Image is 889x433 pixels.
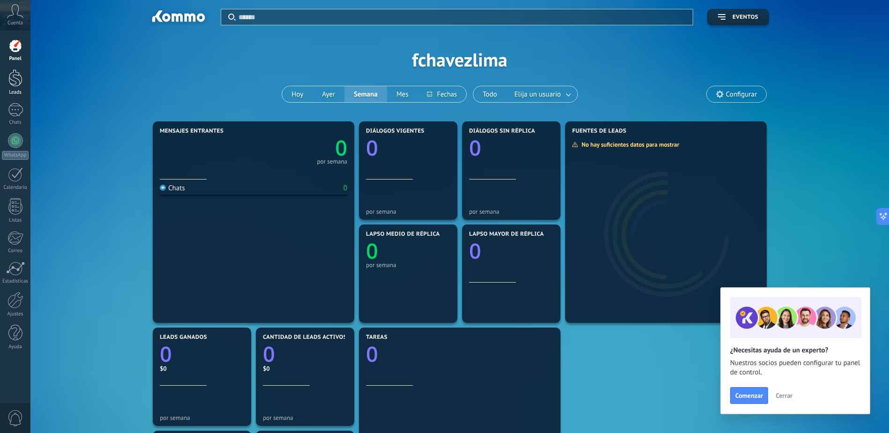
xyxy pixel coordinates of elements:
text: 0 [469,237,481,265]
h2: ¿Necesitas ayuda de un experto? [730,346,860,355]
div: por semana [263,414,347,421]
button: Semana [344,86,387,102]
span: Lapso mayor de réplica [469,231,544,238]
a: 0 [366,340,553,368]
text: 0 [366,237,378,265]
div: Panel [2,56,29,62]
button: Cerrar [771,388,797,403]
img: Chats [160,185,166,191]
div: WhatsApp [2,151,29,160]
div: Chats [2,119,29,126]
span: Leads ganados [160,334,207,341]
button: Elija un usuario [507,86,577,102]
div: 0 [344,184,347,193]
span: Nuestros socios pueden configurar tu panel de control. [730,358,860,377]
span: Cerrar [776,392,792,399]
div: $0 [160,365,244,373]
text: 0 [366,134,378,162]
div: Estadísticas [2,278,29,284]
div: $0 [263,365,347,373]
a: 0 [263,340,347,368]
button: Comenzar [730,387,768,404]
div: Chats [160,184,185,193]
text: 0 [469,134,481,162]
a: 0 [254,134,347,162]
button: Hoy [282,86,313,102]
text: 0 [335,134,347,162]
span: Eventos [732,14,758,21]
div: Ajustes [2,311,29,317]
text: 0 [263,340,275,368]
span: Cuenta [7,20,23,26]
span: Tareas [366,334,388,341]
span: Diálogos sin réplica [469,128,535,134]
span: Fuentes de leads [572,128,627,134]
div: por semana [366,261,450,269]
button: Fechas [418,86,466,102]
a: 0 [160,340,244,368]
span: Diálogos vigentes [366,128,425,134]
text: 0 [160,340,172,368]
div: Leads [2,90,29,96]
div: por semana [317,159,347,164]
div: Listas [2,217,29,224]
span: Lapso medio de réplica [366,231,440,238]
span: Configurar [726,90,757,98]
div: No hay suficientes datos para mostrar [572,141,686,149]
button: Eventos [707,9,769,25]
div: Calendario [2,185,29,191]
text: 0 [366,340,378,368]
div: por semana [366,208,450,215]
span: Cantidad de leads activos [263,334,347,341]
span: Comenzar [735,392,763,399]
span: Elija un usuario [513,88,563,101]
button: Mes [387,86,418,102]
div: Ayuda [2,344,29,350]
div: por semana [469,208,553,215]
span: Mensajes entrantes [160,128,224,134]
div: Correo [2,248,29,254]
div: por semana [160,414,244,421]
button: Todo [473,86,507,102]
button: Ayer [313,86,344,102]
